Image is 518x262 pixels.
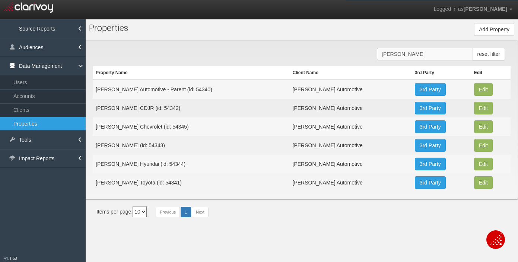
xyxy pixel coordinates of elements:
td: [PERSON_NAME] Automotive [290,136,412,155]
a: 3rd Party [415,139,446,152]
a: Logged in as[PERSON_NAME] [428,0,518,18]
a: 3rd Party [415,120,446,133]
td: [PERSON_NAME] Chevrolet (id: 54345) [93,117,290,136]
span: Logged in as [433,6,463,12]
h1: Pr perties [89,23,217,33]
button: Edit [474,102,493,114]
a: Previous [156,207,180,217]
a: 1 [181,207,191,217]
td: [PERSON_NAME] Hyundai (id: 54344) [93,155,290,173]
button: Edit [474,120,493,133]
td: [PERSON_NAME] Automotive - Parent (id: 54340) [93,80,290,99]
td: [PERSON_NAME] (id: 54343) [93,136,290,155]
th: Property Name [93,66,290,80]
td: [PERSON_NAME] Automotive [290,80,412,99]
button: Edit [474,176,493,189]
button: Edit [474,158,493,170]
span: o [97,23,102,33]
th: Client Name [290,66,412,80]
a: Next [192,207,209,217]
span: [PERSON_NAME] [464,6,507,12]
a: 3rd Party [415,158,446,170]
td: [PERSON_NAME] Toyota (id: 54341) [93,173,290,192]
td: [PERSON_NAME] Automotive [290,173,412,192]
th: 3rd Party [412,66,471,80]
a: 3rd Party [415,176,446,189]
a: 3rd Party [415,102,446,114]
div: Items per page: [96,206,147,217]
td: [PERSON_NAME] Automotive [290,155,412,173]
input: Search Properties [377,48,473,60]
td: [PERSON_NAME] Automotive [290,99,412,117]
button: Edit [474,139,493,152]
button: reset filter [473,48,505,60]
a: 3rd Party [415,83,446,96]
button: Edit [474,83,493,96]
th: Edit [471,66,511,80]
td: [PERSON_NAME] Automotive [290,117,412,136]
td: [PERSON_NAME] CDJR (id: 54342) [93,99,290,117]
button: Add Property [474,23,514,36]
